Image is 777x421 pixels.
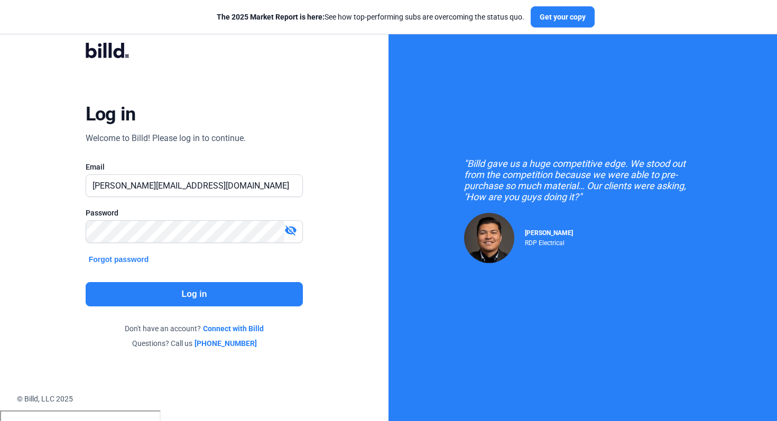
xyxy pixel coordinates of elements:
div: Don't have an account? [86,323,303,334]
button: Get your copy [531,6,595,27]
button: Forgot password [86,254,152,265]
span: [PERSON_NAME] [525,229,573,237]
div: See how top-performing subs are overcoming the status quo. [217,12,524,22]
div: RDP Electrical [525,237,573,247]
div: Password [86,208,303,218]
a: Connect with Billd [203,323,264,334]
div: Questions? Call us [86,338,303,349]
div: Email [86,162,303,172]
mat-icon: visibility_off [284,224,297,237]
a: [PHONE_NUMBER] [195,338,257,349]
img: Raul Pacheco [464,213,514,263]
div: Welcome to Billd! Please log in to continue. [86,132,246,145]
div: "Billd gave us a huge competitive edge. We stood out from the competition because we were able to... [464,158,702,202]
span: The 2025 Market Report is here: [217,13,325,21]
div: Log in [86,102,136,126]
button: Log in [86,282,303,306]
